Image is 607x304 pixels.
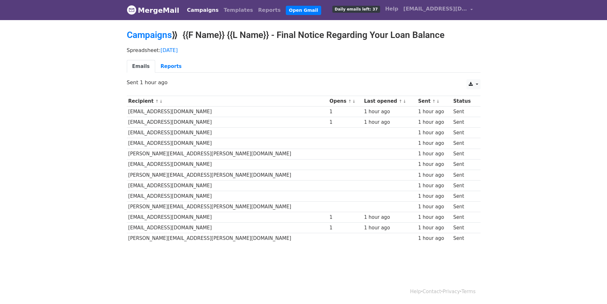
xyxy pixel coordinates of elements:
[418,235,450,242] div: 1 hour ago
[348,99,351,104] a: ↑
[418,193,450,200] div: 1 hour ago
[418,224,450,232] div: 1 hour ago
[452,212,477,223] td: Sent
[155,60,187,73] a: Reports
[127,180,328,191] td: [EMAIL_ADDRESS][DOMAIN_NAME]
[418,119,450,126] div: 1 hour ago
[352,99,356,104] a: ↓
[364,108,415,115] div: 1 hour ago
[127,30,481,41] h2: ⟫ {{F Name}} {{L Name}} - Final Notice Regarding Your Loan Balance
[364,119,415,126] div: 1 hour ago
[383,3,401,15] a: Help
[127,107,328,117] td: [EMAIL_ADDRESS][DOMAIN_NAME]
[418,129,450,137] div: 1 hour ago
[329,214,361,221] div: 1
[127,212,328,223] td: [EMAIL_ADDRESS][DOMAIN_NAME]
[127,149,328,159] td: [PERSON_NAME][EMAIL_ADDRESS][PERSON_NAME][DOMAIN_NAME]
[329,224,361,232] div: 1
[418,150,450,158] div: 1 hour ago
[127,170,328,180] td: [PERSON_NAME][EMAIL_ADDRESS][PERSON_NAME][DOMAIN_NAME]
[286,6,321,15] a: Open Gmail
[127,223,328,233] td: [EMAIL_ADDRESS][DOMAIN_NAME]
[416,96,452,107] th: Sent
[127,96,328,107] th: Recipient
[330,3,382,15] a: Daily emails left: 37
[452,191,477,201] td: Sent
[332,6,380,13] span: Daily emails left: 37
[452,233,477,244] td: Sent
[410,289,421,294] a: Help
[461,289,475,294] a: Terms
[256,4,283,17] a: Reports
[443,289,460,294] a: Privacy
[403,99,406,104] a: ↓
[159,99,163,104] a: ↓
[418,182,450,189] div: 1 hour ago
[399,99,402,104] a: ↑
[363,96,417,107] th: Last opened
[401,3,475,18] a: [EMAIL_ADDRESS][DOMAIN_NAME]
[452,128,477,138] td: Sent
[328,96,363,107] th: Opens
[127,4,179,17] a: MergeMail
[127,128,328,138] td: [EMAIL_ADDRESS][DOMAIN_NAME]
[452,159,477,170] td: Sent
[184,4,221,17] a: Campaigns
[452,138,477,149] td: Sent
[127,138,328,149] td: [EMAIL_ADDRESS][DOMAIN_NAME]
[364,224,415,232] div: 1 hour ago
[127,191,328,201] td: [EMAIL_ADDRESS][DOMAIN_NAME]
[418,172,450,179] div: 1 hour ago
[127,117,328,128] td: [EMAIL_ADDRESS][DOMAIN_NAME]
[418,161,450,168] div: 1 hour ago
[127,79,481,86] p: Sent 1 hour ago
[452,223,477,233] td: Sent
[418,214,450,221] div: 1 hour ago
[452,107,477,117] td: Sent
[127,202,328,212] td: [PERSON_NAME][EMAIL_ADDRESS][PERSON_NAME][DOMAIN_NAME]
[418,140,450,147] div: 1 hour ago
[127,30,172,40] a: Campaigns
[452,96,477,107] th: Status
[436,99,440,104] a: ↓
[221,4,256,17] a: Templates
[432,99,436,104] a: ↑
[127,47,481,54] p: Spreadsheet:
[329,108,361,115] div: 1
[418,108,450,115] div: 1 hour ago
[127,5,136,15] img: MergeMail logo
[161,47,178,53] a: [DATE]
[127,60,155,73] a: Emails
[452,202,477,212] td: Sent
[452,170,477,180] td: Sent
[127,233,328,244] td: [PERSON_NAME][EMAIL_ADDRESS][PERSON_NAME][DOMAIN_NAME]
[403,5,467,13] span: [EMAIL_ADDRESS][DOMAIN_NAME]
[127,159,328,170] td: [EMAIL_ADDRESS][DOMAIN_NAME]
[452,117,477,128] td: Sent
[364,214,415,221] div: 1 hour ago
[329,119,361,126] div: 1
[452,180,477,191] td: Sent
[155,99,159,104] a: ↑
[575,273,607,304] iframe: Chat Widget
[418,203,450,211] div: 1 hour ago
[423,289,441,294] a: Contact
[452,149,477,159] td: Sent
